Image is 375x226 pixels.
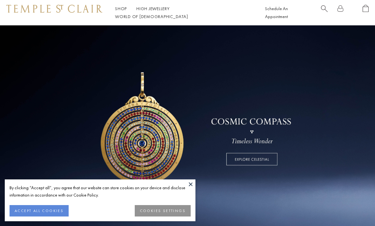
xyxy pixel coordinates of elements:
div: By clicking “Accept all”, you agree that our website can store cookies on your device and disclos... [10,184,191,199]
iframe: Gorgias live chat messenger [343,196,369,220]
a: Open Shopping Bag [363,5,369,21]
img: Temple St. Clair [6,5,102,12]
a: Search [321,5,328,21]
a: World of [DEMOGRAPHIC_DATA]World of [DEMOGRAPHIC_DATA] [115,14,188,19]
a: Schedule An Appointment [265,6,288,19]
a: ShopShop [115,6,127,11]
nav: Main navigation [115,5,251,21]
button: COOKIES SETTINGS [135,205,191,216]
button: ACCEPT ALL COOKIES [10,205,69,216]
a: High JewelleryHigh Jewellery [136,6,170,11]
